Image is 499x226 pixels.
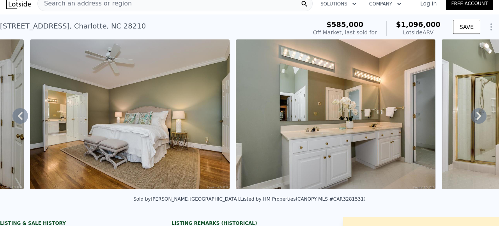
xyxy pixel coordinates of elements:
div: Listed by HM Properties (CANOPY MLS #CAR3281531) [240,196,366,202]
button: SAVE [453,20,480,34]
div: Sold by [PERSON_NAME][GEOGRAPHIC_DATA] . [133,196,240,202]
img: Sale: 89282283 Parcel: 75199841 [30,39,230,189]
div: Off Market, last sold for [313,28,377,36]
button: Show Options [483,19,499,35]
span: $1,096,000 [396,20,441,28]
span: $585,000 [327,20,364,28]
img: Sale: 89282283 Parcel: 75199841 [236,39,435,189]
div: Lotside ARV [396,28,441,36]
